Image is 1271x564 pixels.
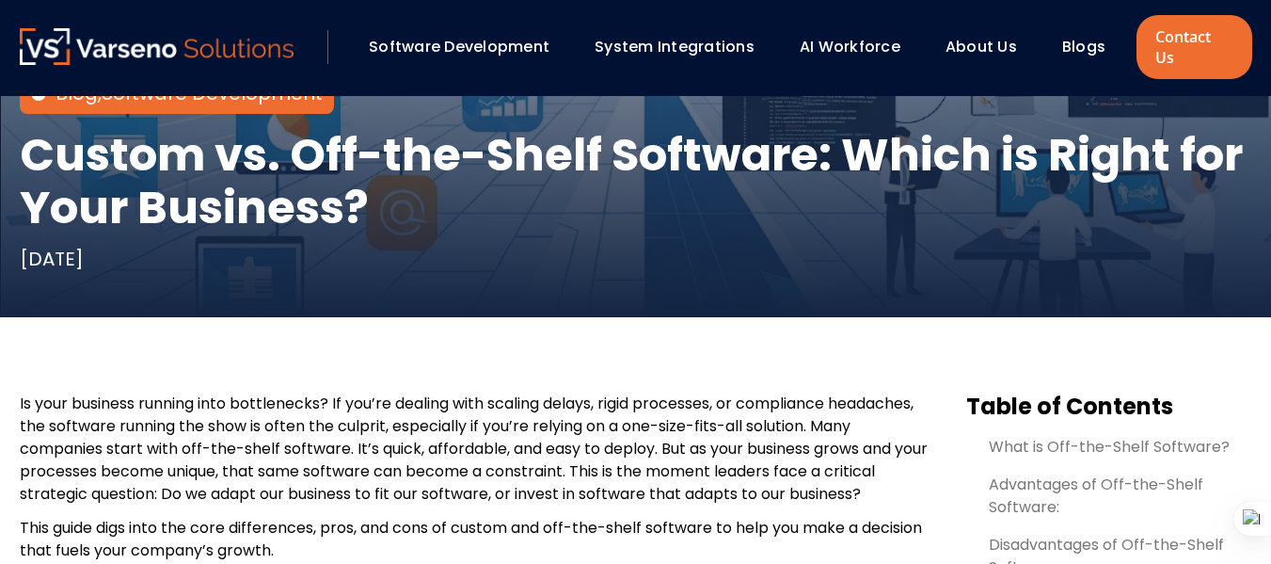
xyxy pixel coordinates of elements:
[936,31,1043,63] div: About Us
[20,393,936,506] p: Is your business running into bottlenecks? If you’re dealing with scaling delays, rigid processes...
[20,246,84,272] div: [DATE]
[800,36,900,57] a: AI Workforce
[966,436,1252,459] a: What is Off-the-Shelf Software?
[585,31,781,63] div: System Integrations
[20,129,1252,234] h1: Custom vs. Off-the-Shelf Software: Which is Right for Your Business?
[1053,31,1132,63] div: Blogs
[1062,36,1105,57] a: Blogs
[359,31,576,63] div: Software Development
[945,36,1017,57] a: About Us
[595,36,755,57] a: System Integrations
[790,31,927,63] div: AI Workforce
[966,474,1252,519] a: Advantages of Off-the-Shelf Software:
[1136,15,1251,79] a: Contact Us
[966,393,1252,421] h3: Table of Contents
[20,28,294,66] a: Varseno Solutions – Product Engineering & IT Services
[20,28,294,65] img: Varseno Solutions – Product Engineering & IT Services
[369,36,549,57] a: Software Development
[20,517,936,562] p: This guide digs into the core differences, pros, and cons of custom and off-the-shelf software to...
